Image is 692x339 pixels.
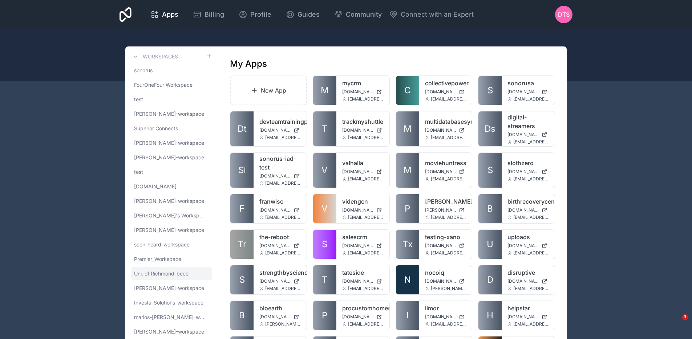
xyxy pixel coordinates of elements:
span: [DOMAIN_NAME] [507,207,539,213]
a: [DOMAIN_NAME] [342,243,384,249]
a: Billing [187,7,230,23]
span: [EMAIL_ADDRESS][DOMAIN_NAME] [431,250,466,256]
a: [DOMAIN_NAME] [425,278,466,284]
span: [EMAIL_ADDRESS][DOMAIN_NAME] [348,215,384,220]
span: Community [346,9,382,20]
a: [DOMAIN_NAME] [259,314,301,320]
a: [DOMAIN_NAME] [507,169,549,175]
span: V [321,203,328,215]
span: [EMAIL_ADDRESS][DOMAIN_NAME] [265,180,301,186]
a: [DOMAIN_NAME] [131,180,212,193]
a: trackmyshuttle [342,117,384,126]
a: marios-[PERSON_NAME]-workspace [131,311,212,324]
a: [PERSON_NAME]-workspace [131,224,212,237]
a: Uni. of Richmond-bcce [131,267,212,280]
a: S [313,230,336,259]
span: C [404,85,411,96]
span: [DOMAIN_NAME] [425,314,456,320]
span: S [239,274,245,286]
a: collectivepower [425,79,466,87]
a: [DOMAIN_NAME] [425,243,466,249]
span: Uni. of Richmond-bcce [134,270,189,277]
span: [DOMAIN_NAME] [134,183,177,190]
span: V [321,164,328,176]
a: T [313,111,336,146]
span: [PERSON_NAME]-workspace [134,154,204,161]
a: Tx [396,230,419,259]
span: [DOMAIN_NAME] [259,173,291,179]
span: T [322,274,328,286]
a: [DOMAIN_NAME] [259,127,301,133]
a: [PERSON_NAME]-workspace [131,282,212,295]
a: valhalla [342,159,384,167]
a: M [396,111,419,146]
a: [DOMAIN_NAME] [342,314,384,320]
a: test [131,93,212,106]
span: M [404,123,412,135]
a: [DOMAIN_NAME] [425,89,466,95]
span: [DOMAIN_NAME] [507,278,539,284]
a: [DOMAIN_NAME] [507,278,549,284]
span: [DOMAIN_NAME] [259,278,291,284]
a: [PERSON_NAME]'s Workspace [131,209,212,222]
span: seen-heard-workspace [134,241,190,248]
span: [EMAIL_ADDRESS][DOMAIN_NAME] [265,215,301,220]
a: ilmor [425,304,466,313]
span: B [487,203,493,215]
h1: My Apps [230,58,267,70]
a: mycrm [342,79,384,87]
a: U [478,230,502,259]
span: [DOMAIN_NAME] [507,132,539,138]
span: [DOMAIN_NAME] [425,243,456,249]
a: [DOMAIN_NAME] [507,89,549,95]
span: [PERSON_NAME][EMAIL_ADDRESS][DOMAIN_NAME] [431,286,466,291]
span: [EMAIL_ADDRESS][DOMAIN_NAME] [265,286,301,291]
a: S [478,153,502,188]
span: Superior Connects [134,125,178,132]
span: Billing [205,9,224,20]
a: D [478,265,502,294]
a: [PERSON_NAME][DOMAIN_NAME] [425,207,466,213]
span: T [322,123,328,135]
span: M [321,85,329,96]
a: multidatabasesynctest [425,117,466,126]
span: [PERSON_NAME][DOMAIN_NAME] [425,207,456,213]
a: Community [328,7,388,23]
a: N [396,265,419,294]
a: slothzero [507,159,549,167]
a: F [230,194,254,223]
span: [PERSON_NAME]'s Workspace [134,212,206,219]
span: [PERSON_NAME]-workspace [134,197,204,205]
a: Premier_Workspace [131,253,212,266]
a: M [396,153,419,188]
span: [DOMAIN_NAME] [342,89,373,95]
span: M [404,164,412,176]
a: strengthbyscience [259,268,301,277]
span: [DOMAIN_NAME] [342,278,373,284]
a: sonorus [131,64,212,77]
span: P [322,310,327,321]
a: bioearth [259,304,301,313]
a: [DOMAIN_NAME] [425,169,466,175]
span: [DOMAIN_NAME] [259,314,291,320]
a: moviehuntress [425,159,466,167]
a: P [396,194,419,223]
span: sonorus [134,67,153,74]
span: [DOMAIN_NAME] [342,243,373,249]
a: [DOMAIN_NAME] [507,243,549,249]
a: [DOMAIN_NAME] [507,132,549,138]
button: Connect with an Expert [389,9,474,20]
a: FourOneFour Workspace [131,78,212,91]
span: [EMAIL_ADDRESS][DOMAIN_NAME] [348,286,384,291]
span: [EMAIL_ADDRESS][DOMAIN_NAME] [431,321,466,327]
a: testing-xano [425,233,466,241]
span: Profile [250,9,271,20]
a: M [313,76,336,105]
span: Investa-Solutions-workspace [134,299,203,306]
span: [DOMAIN_NAME] [507,243,539,249]
a: Workspaces [131,52,178,61]
span: S [487,85,493,96]
a: sonorus-iad-test [259,154,301,172]
span: [EMAIL_ADDRESS][DOMAIN_NAME] [348,250,384,256]
span: [DOMAIN_NAME] [425,127,456,133]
